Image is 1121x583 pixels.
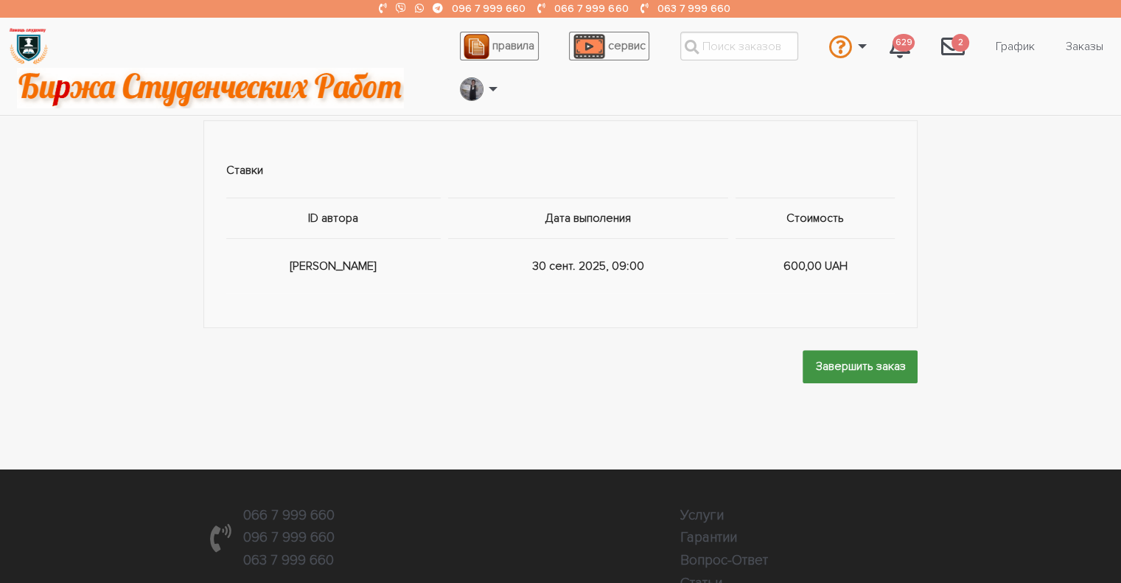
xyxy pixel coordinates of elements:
td: 600,00 UAH [732,238,895,293]
img: 20171208_160937.jpg [461,77,483,101]
td: 30 сент. 2025, 09:00 [444,238,732,293]
a: Вопрос-Ответ [680,551,768,569]
img: logo-135dea9cf721667cc4ddb0c1795e3ba8b7f362e3d0c04e2cc90b931989920324.png [8,26,49,66]
input: Поиск заказов [680,32,798,60]
a: Услуги [680,506,724,524]
input: Завершить заказ [803,350,918,383]
a: 063 7 999 660 [243,551,334,569]
a: 063 7 999 660 [657,2,730,15]
th: Дата выполения [444,198,732,238]
td: Ставки [226,143,895,198]
a: 096 7 999 660 [452,2,525,15]
a: сервис [569,32,649,60]
a: График [984,32,1047,60]
a: правила [460,32,539,60]
img: play_icon-49f7f135c9dc9a03216cfdbccbe1e3994649169d890fb554cedf0eac35a01ba8.png [573,34,604,59]
a: 066 7 999 660 [554,2,628,15]
span: 2 [951,34,969,52]
a: 629 [878,27,922,66]
a: Заказы [1054,32,1115,60]
span: сервис [608,38,646,53]
img: motto-2ce64da2796df845c65ce8f9480b9c9d679903764b3ca6da4b6de107518df0fe.gif [17,68,404,108]
a: 066 7 999 660 [243,506,335,524]
th: ID автора [226,198,444,238]
a: Гарантии [680,528,737,546]
span: 629 [893,34,915,52]
td: [PERSON_NAME] [226,238,444,293]
th: Стоимость [732,198,895,238]
span: правила [492,38,534,53]
img: agreement_icon-feca34a61ba7f3d1581b08bc946b2ec1ccb426f67415f344566775c155b7f62c.png [464,34,489,59]
a: 096 7 999 660 [243,528,335,546]
a: 2 [929,27,977,66]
